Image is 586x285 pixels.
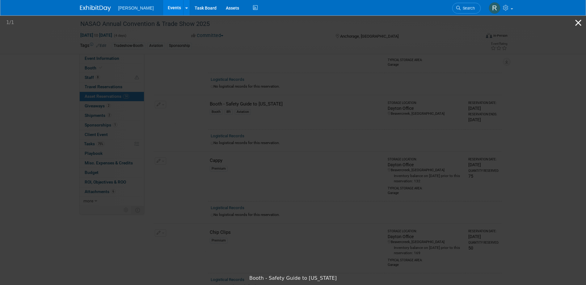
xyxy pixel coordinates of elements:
span: [PERSON_NAME] [118,6,154,10]
img: Rebecca Deis [489,2,500,14]
a: Search [452,3,481,14]
img: ExhibitDay [80,5,111,11]
button: Close gallery [571,15,586,30]
span: Search [461,6,475,10]
span: 1 [11,19,14,25]
span: 1 [6,19,9,25]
